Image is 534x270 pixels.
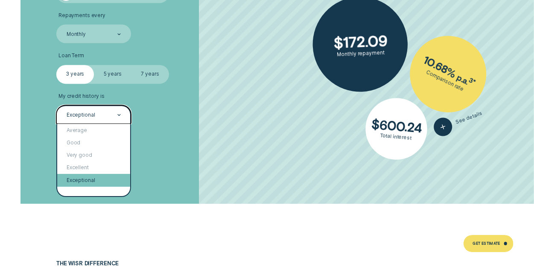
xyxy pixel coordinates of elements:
div: Very good [57,149,130,161]
div: Average [57,124,130,136]
span: Loan Term [58,53,84,59]
span: Repayments every [58,12,105,19]
div: Monthly [67,31,86,38]
button: See details [431,104,485,138]
div: Exceptional [57,174,130,186]
h4: The Wisr Difference [56,260,193,267]
label: 3 years [56,65,94,84]
div: Excellent [57,161,130,174]
div: Exceptional [67,112,95,118]
label: 7 years [131,65,169,84]
div: Good [57,137,130,149]
label: 5 years [94,65,131,84]
a: Get Estimate [464,235,514,252]
span: My credit history is [58,93,105,100]
span: See details [455,110,483,125]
